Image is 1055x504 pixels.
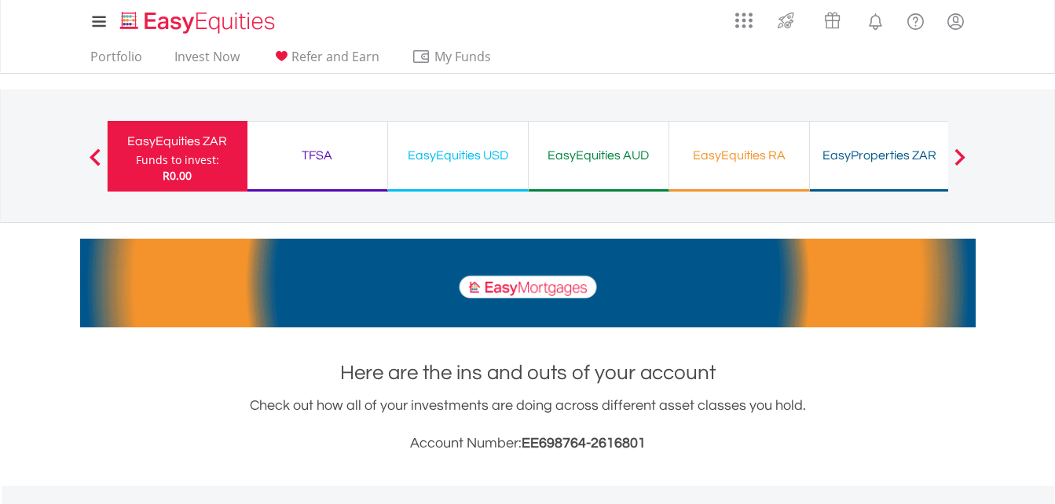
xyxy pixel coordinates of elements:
h3: Account Number: [80,433,976,455]
div: TFSA [257,144,378,166]
a: My Profile [936,4,976,38]
a: Notifications [855,4,896,35]
img: thrive-v2.svg [773,8,799,33]
span: My Funds [412,46,515,67]
div: EasyEquities USD [397,144,518,166]
span: EE698764-2616801 [522,436,646,451]
div: EasyProperties ZAR [819,144,940,166]
a: FAQ's and Support [896,4,936,35]
span: R0.00 [163,168,192,183]
a: Invest Now [168,49,246,73]
img: EasyMortage Promotion Banner [80,239,976,327]
a: Portfolio [84,49,148,73]
button: Next [944,156,976,172]
button: Previous [79,156,111,172]
div: Check out how all of your investments are doing across different asset classes you hold. [80,395,976,455]
div: EasyEquities AUD [538,144,659,166]
div: EasyEquities RA [679,144,800,166]
span: Refer and Earn [291,48,379,65]
div: EasyEquities ZAR [117,130,238,152]
img: grid-menu-icon.svg [735,12,753,29]
img: EasyEquities_Logo.png [117,9,281,35]
a: Vouchers [809,4,855,33]
div: Funds to invest: [136,152,219,168]
img: vouchers-v2.svg [819,8,845,33]
a: AppsGrid [725,4,763,29]
h1: Here are the ins and outs of your account [80,359,976,387]
a: Home page [114,4,281,35]
a: Refer and Earn [266,49,386,73]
